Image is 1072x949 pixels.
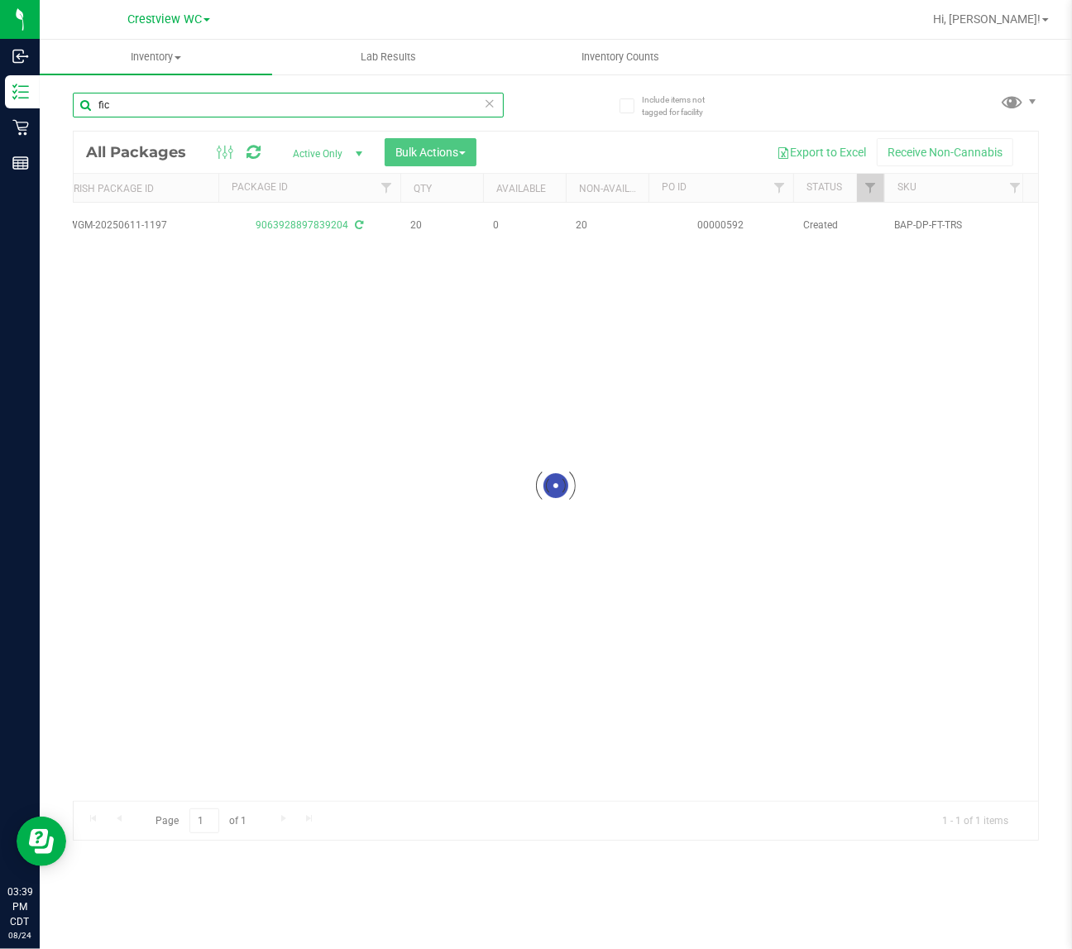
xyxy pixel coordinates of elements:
[127,12,202,26] span: Crestview WC
[73,93,504,117] input: Search Package ID, Item Name, SKU, Lot or Part Number...
[17,817,66,866] iframe: Resource center
[12,48,29,65] inline-svg: Inbound
[40,50,272,65] span: Inventory
[40,40,272,74] a: Inventory
[559,50,682,65] span: Inventory Counts
[484,93,495,114] span: Clear
[933,12,1041,26] span: Hi, [PERSON_NAME]!
[12,84,29,100] inline-svg: Inventory
[272,40,505,74] a: Lab Results
[642,93,725,118] span: Include items not tagged for facility
[7,884,32,929] p: 03:39 PM CDT
[7,929,32,942] p: 08/24
[12,155,29,171] inline-svg: Reports
[12,119,29,136] inline-svg: Retail
[505,40,737,74] a: Inventory Counts
[338,50,438,65] span: Lab Results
